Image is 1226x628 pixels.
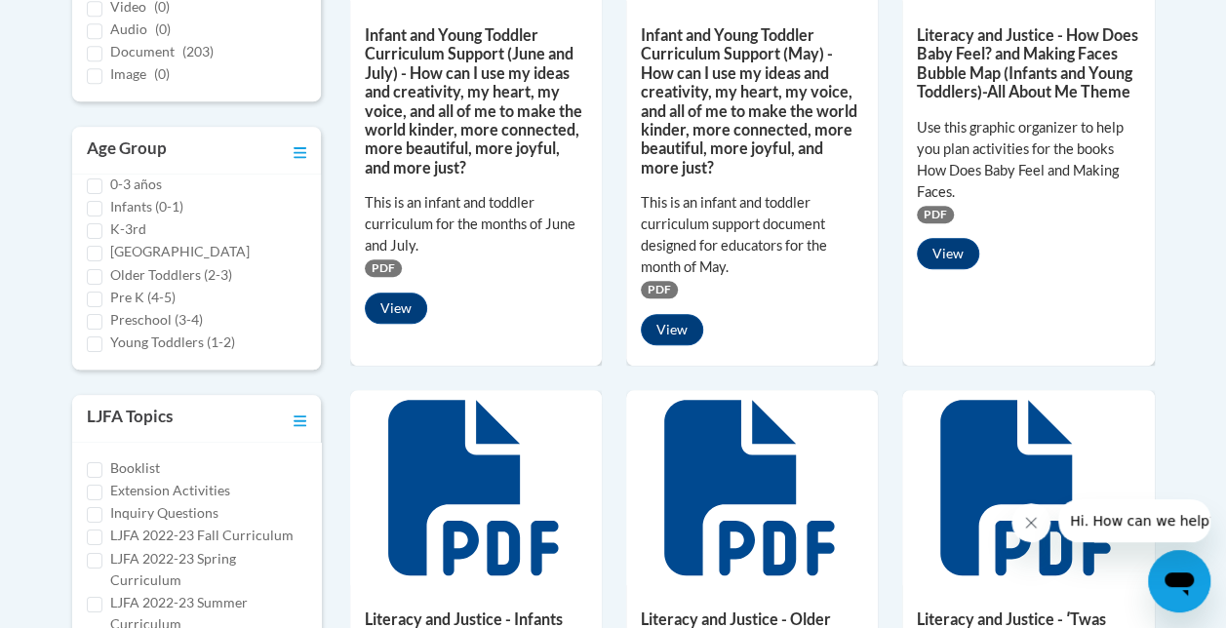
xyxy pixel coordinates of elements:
[917,25,1139,100] h5: Literacy and Justice - How Does Baby Feel? and Making Faces Bubble Map (Infants and Young Toddler...
[110,65,146,82] span: Image
[12,14,158,29] span: Hi. How can we help?
[917,238,979,269] button: View
[110,20,147,37] span: Audio
[365,259,402,277] span: PDF
[365,192,587,256] div: This is an infant and toddler curriculum for the months of June and July.
[110,457,160,479] label: Booklist
[917,206,954,223] span: PDF
[87,137,167,164] h3: Age Group
[110,502,218,524] label: Inquiry Questions
[294,137,306,164] a: Toggle collapse
[1148,550,1210,612] iframe: Button to launch messaging window
[110,525,294,546] label: LJFA 2022-23 Fall Curriculum
[365,293,427,324] button: View
[87,405,173,432] h3: LJFA Topics
[110,43,175,59] span: Document
[110,196,183,217] label: Infants (0-1)
[154,65,170,82] span: (0)
[110,241,250,262] label: [GEOGRAPHIC_DATA]
[182,43,214,59] span: (203)
[110,309,203,331] label: Preschool (3-4)
[641,281,678,298] span: PDF
[110,480,230,501] label: Extension Activities
[110,174,162,195] label: 0-3 años
[294,405,306,432] a: Toggle collapse
[110,264,232,286] label: Older Toddlers (2-3)
[1011,503,1050,542] iframe: Close message
[641,192,863,278] div: This is an infant and toddler curriculum support document designed for educators for the month of...
[365,25,587,177] h5: Infant and Young Toddler Curriculum Support (June and July) - How can I use my ideas and creativi...
[641,314,703,345] button: View
[110,548,306,591] label: LJFA 2022-23 Spring Curriculum
[917,117,1139,203] div: Use this graphic organizer to help you plan activities for the books How Does Baby Feel and Makin...
[110,218,146,240] label: K-3rd
[110,332,235,353] label: Young Toddlers (1-2)
[155,20,171,37] span: (0)
[110,287,176,308] label: Pre K (4-5)
[641,25,863,177] h5: Infant and Young Toddler Curriculum Support (May) - How can I use my ideas and creativity, my hea...
[1058,499,1210,542] iframe: Message from company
